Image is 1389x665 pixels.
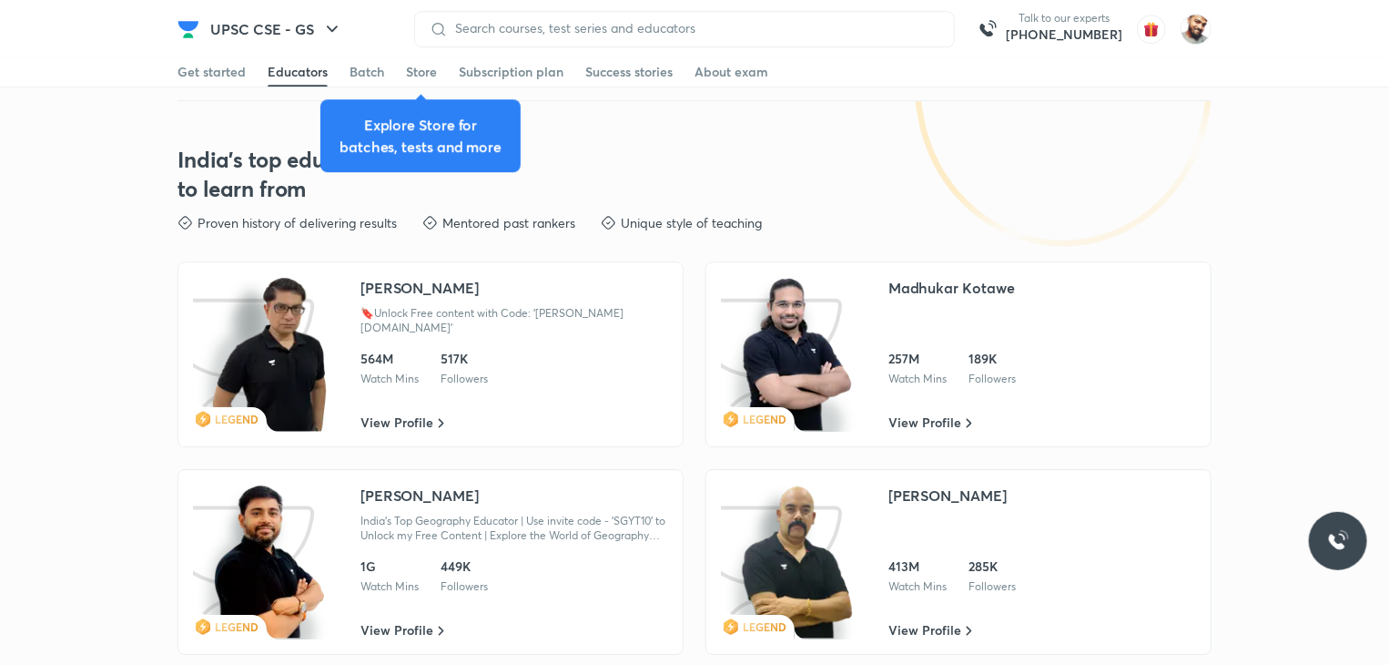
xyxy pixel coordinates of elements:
[968,579,1016,594] div: Followers
[199,11,354,47] button: UPSC CSE - GS
[441,558,488,576] div: 449K
[459,57,563,87] a: Subscription plan
[888,579,947,594] div: Watch Mins
[721,485,857,639] img: icon
[1006,11,1122,26] p: Talk to our experts
[743,412,786,426] span: LEGEND
[888,558,947,576] div: 413M
[360,414,433,432] span: View Profile
[705,469,1212,655] a: iconclassLEGEND[PERSON_NAME]413MWatch Mins285KFollowersView Profile
[360,277,479,299] div: [PERSON_NAME]
[215,412,259,426] span: LEGEND
[694,63,768,81] div: About exam
[268,63,328,81] div: Educators
[459,63,563,81] div: Subscription plan
[888,350,947,368] div: 257M
[441,350,488,368] div: 517K
[888,621,961,639] span: View Profile
[888,621,972,639] a: View Profile
[442,214,575,232] p: Mentored past rankers
[585,57,673,87] a: Success stories
[888,277,1015,299] div: Madhukar Kotawe
[215,619,259,634] span: LEGEND
[1137,15,1166,44] img: avatar
[888,414,972,432] a: View Profile
[1327,530,1349,552] img: ttu
[177,18,199,40] img: Company Logo
[360,558,419,576] div: 1G
[739,485,856,639] img: class
[705,261,1212,447] a: iconclassLEGENDMadhukar Kotawe257MWatch Mins189KFollowersView Profile
[360,579,419,594] div: Watch Mins
[211,277,328,432] img: class
[360,621,433,639] span: View Profile
[406,63,437,81] div: Store
[968,350,1016,368] div: 189K
[969,11,1006,47] img: call-us
[360,514,668,543] div: India's Top Geography Educator | Use invite code - 'SGYT10' to Unlock my Free Content | Explore t...
[406,57,437,87] a: Store
[888,372,947,386] div: Watch Mins
[177,63,246,81] div: Get started
[360,414,444,432] a: View Profile
[193,277,329,432] img: icon
[621,214,762,232] p: Unique style of teaching
[335,114,506,158] div: Explore Store for batches, tests and more
[1181,14,1212,45] img: Sumit Kumar
[360,350,419,368] div: 564M
[441,372,488,386] div: Followers
[739,277,856,432] img: class
[198,214,397,232] p: Proven history of delivering results
[888,414,961,432] span: View Profile
[177,261,684,447] a: iconclassLEGEND[PERSON_NAME]🔖Unlock Free content with Code: '[PERSON_NAME][DOMAIN_NAME]'564MWatch...
[694,57,768,87] a: About exam
[360,485,479,506] div: [PERSON_NAME]
[193,485,329,639] img: icon
[448,21,939,36] input: Search courses, test series and educators
[268,57,328,87] a: Educators
[177,469,684,655] a: iconclassLEGEND[PERSON_NAME]India's Top Geography Educator | Use invite code - 'SGYT10' to Unlock...
[360,621,444,639] a: View Profile
[177,57,246,87] a: Get started
[360,306,668,335] div: 🔖Unlock Free content with Code: '[PERSON_NAME][DOMAIN_NAME]'
[211,485,328,639] img: class
[743,619,786,634] span: LEGEND
[350,63,384,81] div: Batch
[721,277,857,432] img: icon
[360,372,419,386] div: Watch Mins
[585,63,673,81] div: Success stories
[1006,26,1122,44] a: [PHONE_NUMBER]
[968,372,1016,386] div: Followers
[350,57,384,87] a: Batch
[441,579,488,594] div: Followers
[177,145,389,203] h3: India's top educators to learn from
[968,558,1016,576] div: 285K
[888,485,1007,506] div: [PERSON_NAME]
